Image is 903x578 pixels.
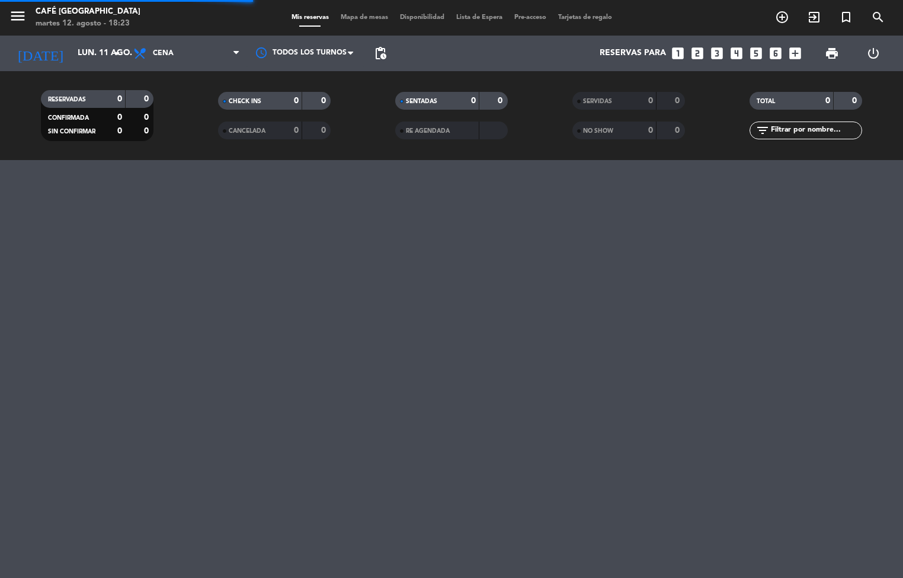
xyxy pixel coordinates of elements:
[853,36,894,71] div: LOG OUT
[498,97,505,105] strong: 0
[775,10,789,24] i: add_circle_outline
[321,126,328,135] strong: 0
[787,46,803,61] i: add_box
[406,98,437,104] span: SENTADAS
[144,95,151,103] strong: 0
[748,46,764,61] i: looks_5
[294,97,299,105] strong: 0
[110,46,124,60] i: arrow_drop_down
[825,46,839,60] span: print
[36,6,140,18] div: Café [GEOGRAPHIC_DATA]
[286,14,335,21] span: Mis reservas
[690,46,705,61] i: looks_two
[648,126,653,135] strong: 0
[807,10,821,24] i: exit_to_app
[825,97,830,105] strong: 0
[757,98,775,104] span: TOTAL
[871,10,885,24] i: search
[117,127,122,135] strong: 0
[508,14,552,21] span: Pre-acceso
[36,18,140,30] div: martes 12. agosto - 18:23
[117,95,122,103] strong: 0
[839,10,853,24] i: turned_in_not
[709,46,725,61] i: looks_3
[294,126,299,135] strong: 0
[335,14,394,21] span: Mapa de mesas
[9,7,27,25] i: menu
[450,14,508,21] span: Lista de Espera
[768,46,783,61] i: looks_6
[852,97,859,105] strong: 0
[144,127,151,135] strong: 0
[394,14,450,21] span: Disponibilidad
[670,46,686,61] i: looks_one
[729,46,744,61] i: looks_4
[48,97,86,103] span: RESERVADAS
[48,115,89,121] span: CONFIRMADA
[675,126,682,135] strong: 0
[471,97,476,105] strong: 0
[600,49,666,58] span: Reservas para
[552,14,618,21] span: Tarjetas de regalo
[48,129,95,135] span: SIN CONFIRMAR
[229,128,265,134] span: CANCELADA
[373,46,388,60] span: pending_actions
[321,97,328,105] strong: 0
[648,97,653,105] strong: 0
[153,49,174,58] span: Cena
[675,97,682,105] strong: 0
[9,7,27,29] button: menu
[755,123,770,138] i: filter_list
[406,128,450,134] span: RE AGENDADA
[770,124,862,137] input: Filtrar por nombre...
[229,98,261,104] span: CHECK INS
[583,128,613,134] span: NO SHOW
[144,113,151,122] strong: 0
[866,46,880,60] i: power_settings_new
[583,98,612,104] span: SERVIDAS
[9,40,72,66] i: [DATE]
[117,113,122,122] strong: 0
